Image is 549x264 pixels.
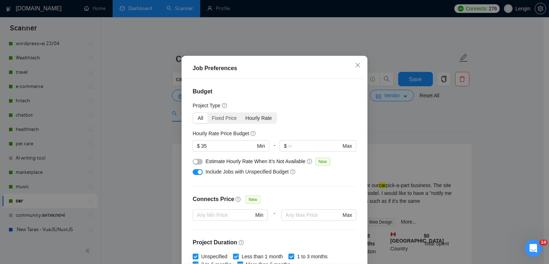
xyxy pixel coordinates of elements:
span: 1 to 3 months [294,253,330,260]
span: question-circle [239,240,244,245]
div: All [193,113,208,123]
span: Unspecified [198,253,230,260]
input: 0 [201,142,256,150]
span: Max [343,142,352,150]
div: - [269,140,280,157]
span: question-circle [251,131,256,136]
h4: Project Duration [193,238,356,247]
span: question-circle [290,169,296,175]
span: New [246,196,260,204]
div: Fixed Price [208,113,241,123]
span: 10 [539,240,548,245]
span: Min [255,211,263,219]
div: Hourly Rate [241,113,276,123]
span: Include Jobs with Unspecified Budget [206,169,289,175]
input: Any Max Price [286,211,341,219]
span: $ [197,142,200,150]
div: Job Preferences [193,64,356,73]
span: close [355,62,361,68]
span: Max [343,211,352,219]
span: $ [284,142,287,150]
h4: Connects Price [193,195,234,204]
input: Any Min Price [197,211,254,219]
span: question-circle [222,103,228,108]
span: New [316,158,330,166]
span: Less than 1 month [239,253,286,260]
iframe: Intercom live chat [525,240,542,257]
div: - [268,209,281,229]
h5: Hourly Rate Price Budget [193,129,249,137]
h4: Budget [193,87,356,96]
input: ∞ [288,142,341,150]
span: question-circle [236,196,241,202]
span: Estimate Hourly Rate When It’s Not Available [206,158,306,164]
button: Close [348,56,367,75]
span: question-circle [307,158,313,164]
span: Min [257,142,265,150]
h5: Project Type [193,102,221,109]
